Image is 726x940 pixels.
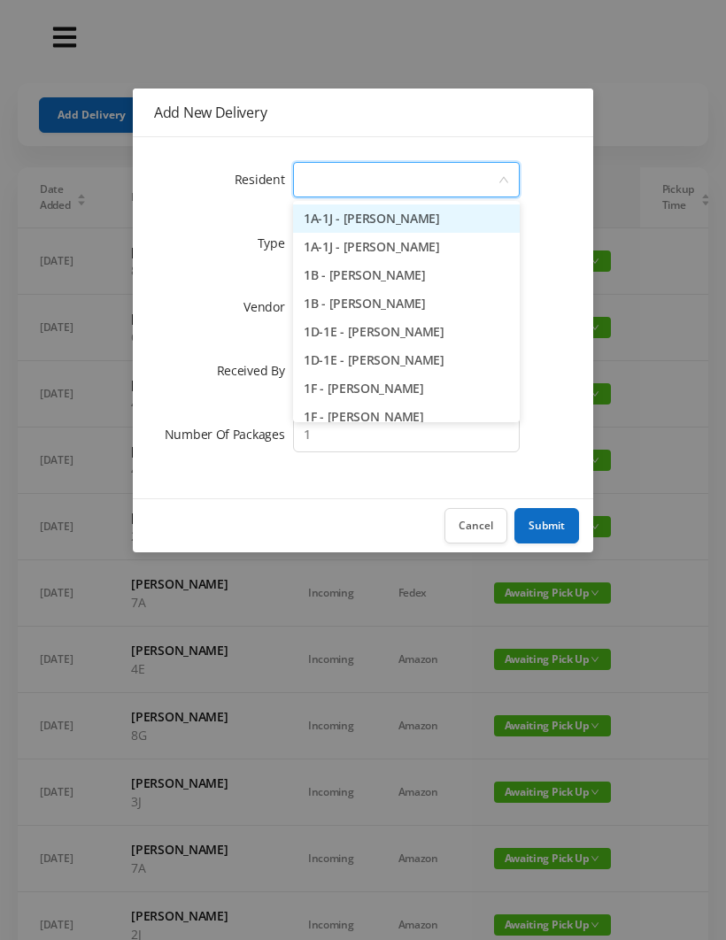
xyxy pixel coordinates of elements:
[293,346,520,374] li: 1D-1E - [PERSON_NAME]
[293,374,520,403] li: 1F - [PERSON_NAME]
[293,318,520,346] li: 1D-1E - [PERSON_NAME]
[235,171,294,188] label: Resident
[293,403,520,431] li: 1F - [PERSON_NAME]
[154,103,572,122] div: Add New Delivery
[293,261,520,289] li: 1B - [PERSON_NAME]
[258,235,294,251] label: Type
[165,426,294,443] label: Number Of Packages
[154,158,572,456] form: Add New Delivery
[217,362,294,379] label: Received By
[498,174,509,187] i: icon: down
[514,508,579,543] button: Submit
[293,204,520,233] li: 1A-1J - [PERSON_NAME]
[243,298,293,315] label: Vendor
[444,508,507,543] button: Cancel
[293,289,520,318] li: 1B - [PERSON_NAME]
[293,233,520,261] li: 1A-1J - [PERSON_NAME]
